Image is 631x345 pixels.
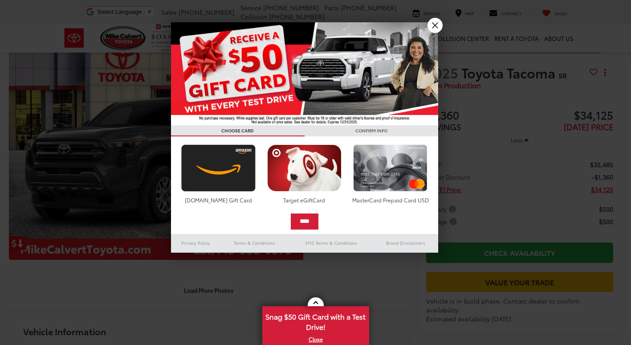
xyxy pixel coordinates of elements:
div: [DOMAIN_NAME] Gift Card [179,196,258,204]
h3: CHOOSE CARD [171,125,305,136]
img: mastercard.png [351,144,430,192]
img: targetcard.png [265,144,344,192]
a: Privacy Policy [171,238,221,248]
span: Snag $50 Gift Card with a Test Drive! [263,307,368,334]
a: SMS Terms & Conditions [289,238,373,248]
a: Brand Disclaimers [373,238,438,248]
h3: CONFIRM INFO [305,125,438,136]
div: MasterCard Prepaid Card USD [351,196,430,204]
div: Target eGiftCard [265,196,344,204]
img: 55838_top_625864.jpg [171,22,438,125]
img: amazoncard.png [179,144,258,192]
a: Terms & Conditions [220,238,289,248]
